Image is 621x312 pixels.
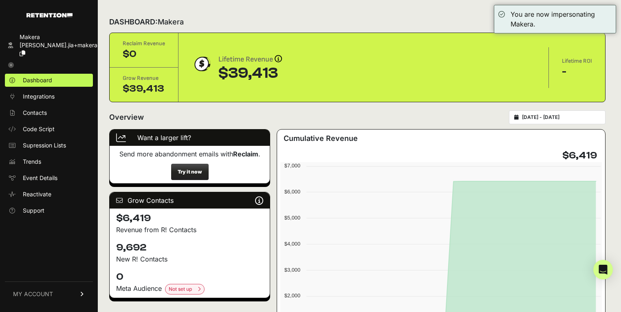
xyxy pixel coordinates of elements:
a: Makera [PERSON_NAME].jia+makera@... [5,31,93,60]
a: Event Details [5,171,93,185]
p: Revenue from R! Contacts [116,225,263,235]
span: MY ACCOUNT [13,290,53,298]
div: Grow Revenue [123,74,165,82]
img: Retention.com [26,13,73,18]
h4: $6,419 [562,149,597,162]
img: dollar-coin-05c43ed7efb7bc0c12610022525b4bbbb207c7efeef5aecc26f025e68dcafac9.png [192,54,212,74]
h4: 0 [116,270,263,283]
div: Want a larger lift? [110,130,270,146]
a: Integrations [5,90,93,103]
h2: DASHBOARD: [109,16,184,28]
strong: Try it now [178,169,202,175]
a: Code Script [5,123,93,136]
div: Reclaim Revenue [123,40,165,48]
span: Contacts [23,109,47,117]
div: Makera [20,33,108,41]
h4: 9,692 [116,241,263,254]
span: Dashboard [23,76,52,84]
div: Lifetime ROI [562,57,592,65]
h4: $6,419 [116,212,263,225]
a: Dashboard [5,74,93,87]
text: $3,000 [284,267,300,273]
div: $39,413 [123,82,165,95]
span: Event Details [23,174,57,182]
span: Integrations [23,92,55,101]
p: New R! Contacts [116,254,263,264]
h2: Overview [109,112,144,123]
div: Grow Contacts [110,192,270,209]
h3: Cumulative Revenue [284,133,358,144]
text: $4,000 [284,241,300,247]
a: MY ACCOUNT [5,281,93,306]
text: $7,000 [284,163,300,169]
div: $39,413 [218,65,282,81]
text: $2,000 [284,292,300,299]
span: Support [23,207,44,215]
a: Trends [5,155,93,168]
div: Open Intercom Messenger [593,260,613,279]
div: Meta Audience [116,283,263,294]
div: $0 [123,48,165,61]
strong: Reclaim [233,150,258,158]
span: Trends [23,158,41,166]
a: Supression Lists [5,139,93,152]
span: Code Script [23,125,55,133]
p: Send more abandonment emails with . [116,149,263,159]
span: [PERSON_NAME].jia+makera@... [20,42,108,48]
span: Reactivate [23,190,51,198]
text: $5,000 [284,215,300,221]
a: Reactivate [5,188,93,201]
div: - [562,65,592,78]
span: Supression Lists [23,141,66,149]
a: Support [5,204,93,217]
text: $6,000 [284,189,300,195]
div: Lifetime Revenue [218,54,282,65]
div: You are now impersonating Makera. [511,9,612,29]
a: Contacts [5,106,93,119]
span: Makera [158,18,184,26]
